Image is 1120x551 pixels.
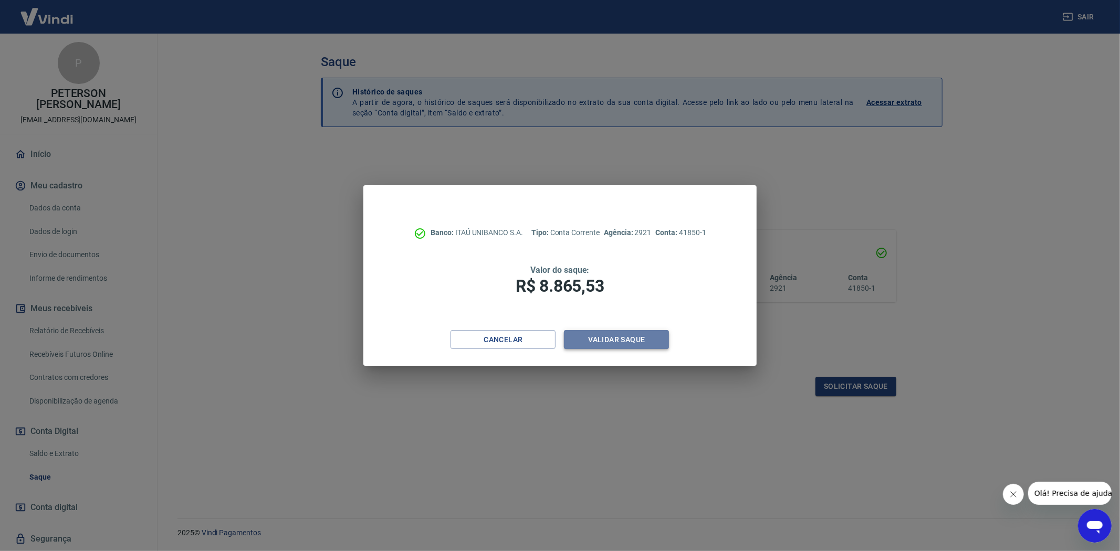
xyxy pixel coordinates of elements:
[655,227,706,238] p: 41850-1
[655,228,679,237] span: Conta:
[6,7,88,16] span: Olá! Precisa de ajuda?
[1078,509,1112,543] iframe: Botão para abrir a janela de mensagens
[451,330,556,349] button: Cancelar
[530,265,589,275] span: Valor do saque:
[431,228,455,237] span: Banco:
[1003,484,1024,505] iframe: Fechar mensagem
[604,227,651,238] p: 2921
[431,227,523,238] p: ITAÚ UNIBANCO S.A.
[604,228,635,237] span: Agência:
[516,276,604,296] span: R$ 8.865,53
[564,330,669,349] button: Validar saque
[1028,482,1112,505] iframe: Mensagem da empresa
[531,228,550,237] span: Tipo:
[531,227,600,238] p: Conta Corrente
